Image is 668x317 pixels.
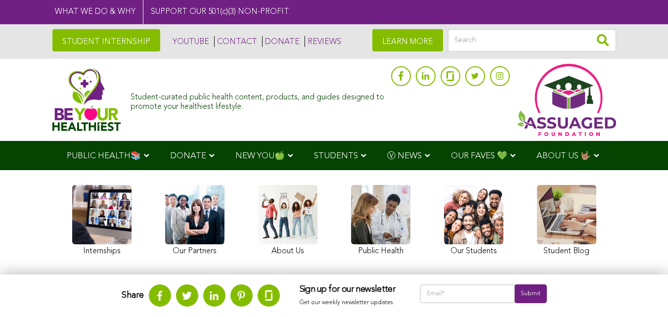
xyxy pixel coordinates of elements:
[265,290,272,301] img: glassdoor.svg
[300,284,400,295] h3: Sign up for our newsletter
[372,29,443,51] a: LEARN MORE
[420,284,515,303] input: Email*
[619,270,668,317] iframe: Chat Widget
[305,36,341,47] a: REVIEWS
[300,297,400,308] p: Get our weekly newsletter updates.
[170,36,209,47] a: YOUTUBE
[52,141,616,170] div: Navigation Menu
[314,152,358,160] span: STUDENTS
[67,152,141,160] span: PUBLIC HEALTH📚
[262,36,300,47] a: DONATE
[52,29,160,51] a: STUDENT INTERNSHIP
[214,36,257,47] a: CONTACT
[235,152,285,160] span: NEW YOU🍏
[517,64,616,136] img: Assuaged App
[52,68,121,131] img: Assuaged
[451,152,507,160] span: OUR FAVES 💚
[515,284,546,303] input: Submit
[536,152,591,160] span: ABOUT US 🤟🏽
[170,152,206,160] span: DONATE
[122,291,144,300] strong: Share
[131,88,386,112] div: Student-curated public health content, products, and guides designed to promote your healthiest l...
[446,71,453,81] img: glassdoor
[387,152,422,160] span: Ⓥ NEWS
[448,29,616,51] input: Search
